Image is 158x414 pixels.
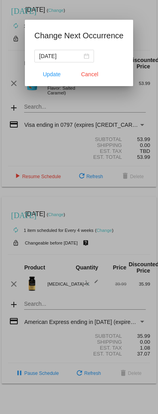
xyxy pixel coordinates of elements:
[34,67,69,81] button: Update
[72,67,107,81] button: Close dialog
[39,52,82,60] input: Select date
[81,71,98,77] span: Cancel
[34,29,124,42] h1: Change Next Occurrence
[43,71,61,77] span: Update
